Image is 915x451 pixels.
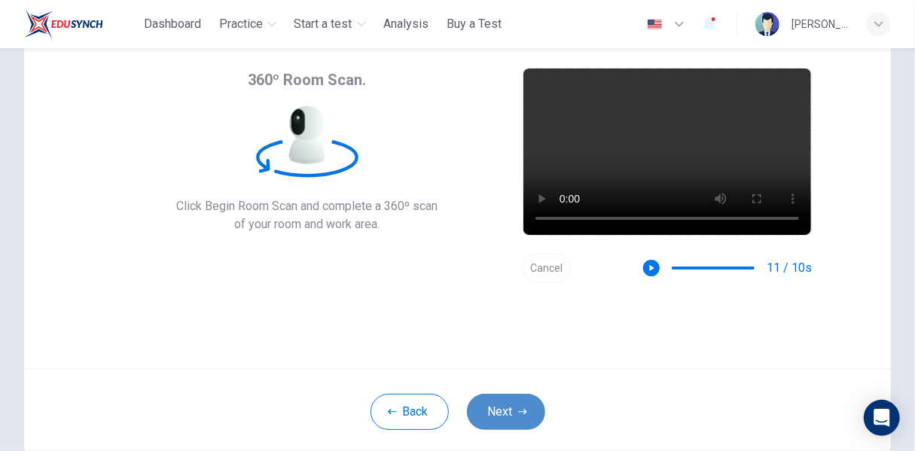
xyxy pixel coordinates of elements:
button: Back [371,394,449,430]
span: Buy a Test [447,15,502,33]
button: Buy a Test [441,11,508,38]
span: of your room and work area. [176,215,438,233]
span: Dashboard [144,15,201,33]
span: 360º Room Scan. [248,68,366,92]
span: Click Begin Room Scan and complete a 360º scan [176,197,438,215]
span: Analysis [384,15,429,33]
button: Next [467,394,545,430]
span: Start a test [294,15,352,33]
span: 11 / 10s [767,259,812,277]
div: Open Intercom Messenger [864,400,900,436]
img: ELTC logo [24,9,103,39]
button: Practice [213,11,282,38]
div: [PERSON_NAME] [791,15,849,33]
button: Dashboard [138,11,207,38]
img: Profile picture [755,12,779,36]
button: Cancel [523,254,571,283]
button: Start a test [288,11,372,38]
button: Analysis [378,11,435,38]
span: Practice [219,15,263,33]
img: en [645,19,664,30]
a: ELTC logo [24,9,138,39]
